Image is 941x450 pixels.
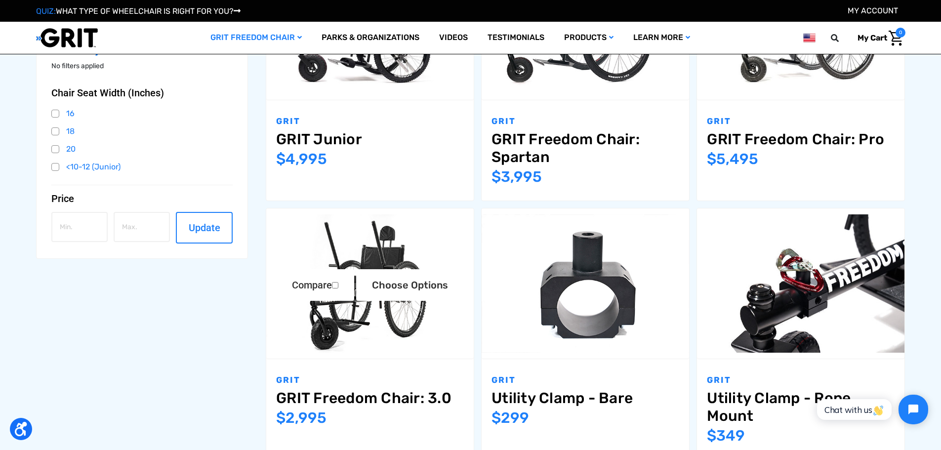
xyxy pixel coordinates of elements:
button: Update [176,212,232,244]
button: Price [51,193,233,205]
a: QUIZ:WHAT TYPE OF WHEELCHAIR IS RIGHT FOR YOU? [36,6,241,16]
a: GRIT Freedom Chair [201,22,312,54]
a: 18 [51,124,233,139]
img: Utility Clamp - Rope Mount [697,214,904,353]
a: GRIT Freedom Chair: 3.0,$2,995.00 [276,389,464,407]
a: Products [554,22,623,54]
a: Cart with 0 items [850,28,905,48]
a: Testimonials [478,22,554,54]
a: 16 [51,106,233,121]
a: 20 [51,142,233,157]
span: $299 [491,409,529,427]
a: Parks & Organizations [312,22,429,54]
span: My Cart [858,33,887,42]
p: No filters applied [51,61,233,71]
span: $4,995 [276,150,327,168]
img: Utility Clamp - Bare [482,214,689,353]
span: $349 [707,427,745,445]
a: GRIT Junior,$4,995.00 [276,130,464,148]
span: Price [51,193,74,205]
p: GRIT [276,374,464,387]
a: Utility Clamp - Rope Mount,$349.00 [697,208,904,359]
img: us.png [803,32,815,44]
span: $5,495 [707,150,758,168]
input: Min. [51,212,108,242]
iframe: Tidio Chat [806,386,937,433]
span: QUIZ: [36,6,56,16]
a: GRIT Freedom Chair: 3.0,$2,995.00 [266,208,474,359]
input: Search [835,28,850,48]
span: $2,995 [276,409,327,427]
img: Cart [889,31,903,46]
a: Learn More [623,22,700,54]
span: $3,995 [491,168,542,186]
input: Max. [114,212,170,242]
p: GRIT [491,374,679,387]
label: Compare [276,269,354,301]
img: GRIT Freedom Chair: 3.0 [266,214,474,353]
button: Chair Seat Width (Inches) [51,87,233,99]
a: GRIT Freedom Chair: Pro,$5,495.00 [707,130,895,148]
a: Utility Clamp - Bare,$299.00 [482,208,689,359]
p: GRIT [707,115,895,128]
img: GRIT All-Terrain Wheelchair and Mobility Equipment [36,28,98,48]
span: 0 [896,28,905,38]
a: Account [848,6,898,15]
a: Utility Clamp - Rope Mount,$349.00 [707,389,895,425]
a: Videos [429,22,478,54]
a: Choose Options [356,269,464,301]
span: Chair Seat Width (Inches) [51,87,164,99]
p: GRIT [276,115,464,128]
p: GRIT [491,115,679,128]
p: GRIT [707,374,895,387]
a: <10-12 (Junior) [51,160,233,174]
input: Compare [332,282,338,288]
a: GRIT Freedom Chair: Spartan,$3,995.00 [491,130,679,166]
a: Utility Clamp - Bare,$299.00 [491,389,679,407]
